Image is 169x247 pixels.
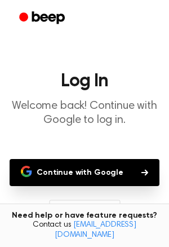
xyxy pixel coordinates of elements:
span: Contact us [7,220,162,240]
button: Continue with Google [10,159,159,186]
h1: Log In [9,72,160,90]
a: [EMAIL_ADDRESS][DOMAIN_NAME] [55,221,136,239]
p: Welcome back! Continue with Google to log in. [9,99,160,127]
a: Beep [11,7,75,29]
